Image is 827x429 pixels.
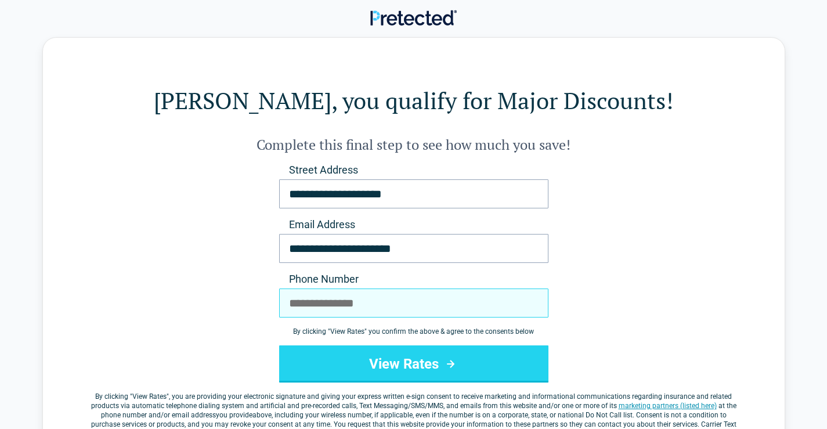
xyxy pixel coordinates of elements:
[89,84,738,117] h1: [PERSON_NAME], you qualify for Major Discounts!
[279,327,548,336] div: By clicking " View Rates " you confirm the above & agree to the consents below
[619,402,717,410] a: marketing partners (listed here)
[279,163,548,177] label: Street Address
[279,345,548,383] button: View Rates
[132,392,167,401] span: View Rates
[279,272,548,286] label: Phone Number
[89,135,738,154] h2: Complete this final step to see how much you save!
[279,218,548,232] label: Email Address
